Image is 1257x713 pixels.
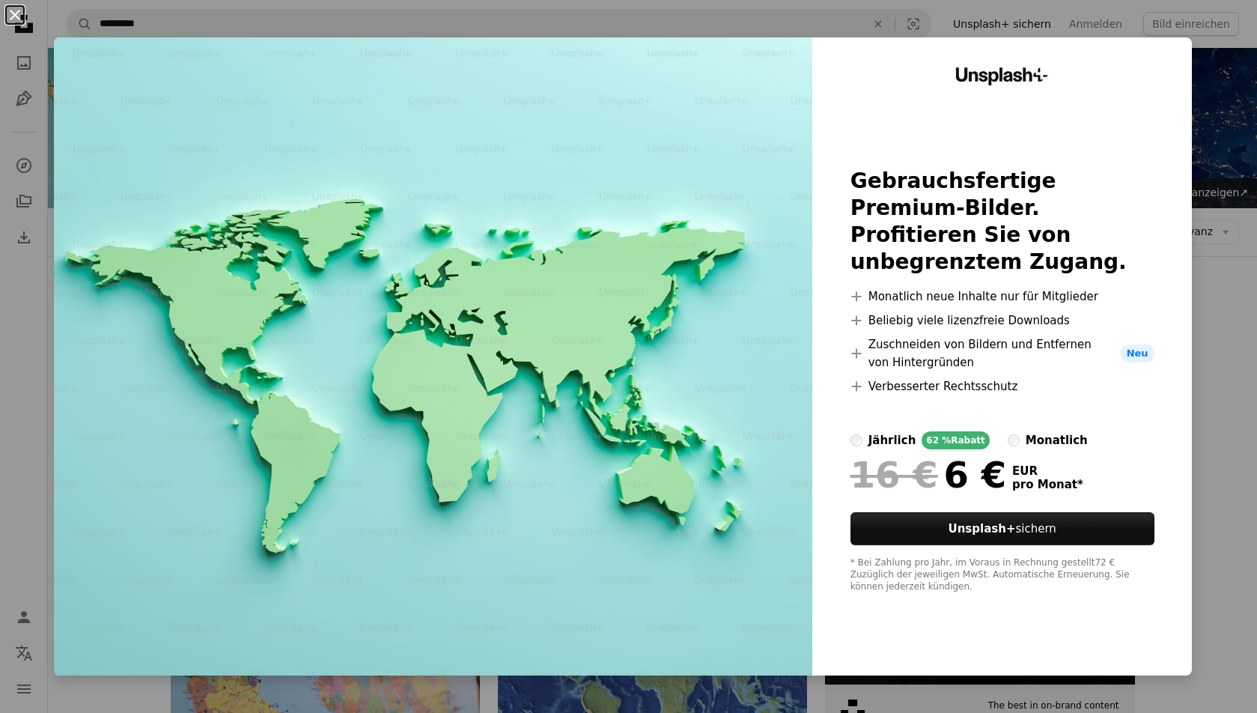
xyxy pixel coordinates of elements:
[850,455,938,494] span: 16 €
[1008,434,1020,446] input: monatlich
[850,288,1154,306] li: Monatlich neue Inhalte nur für Mitglieder
[850,377,1154,395] li: Verbesserter Rechtsschutz
[1121,345,1154,362] span: Neu
[850,557,1154,593] div: * Bei Zahlung pro Jahr, im Voraus in Rechnung gestellt 72 € Zuzüglich der jeweiligen MwSt. Automa...
[1012,464,1083,478] span: EUR
[1026,431,1088,449] div: monatlich
[1012,478,1083,491] span: pro Monat *
[850,455,1006,494] div: 6 €
[948,522,1015,535] strong: Unsplash+
[922,431,989,449] div: 62 % Rabatt
[850,434,862,446] input: jährlich62 %Rabatt
[850,312,1154,330] li: Beliebig viele lizenzfreie Downloads
[868,431,916,449] div: jährlich
[850,168,1154,276] h2: Gebrauchsfertige Premium-Bilder. Profitieren Sie von unbegrenztem Zugang.
[850,336,1154,371] li: Zuschneiden von Bildern und Entfernen von Hintergründen
[850,512,1154,545] button: Unsplash+sichern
